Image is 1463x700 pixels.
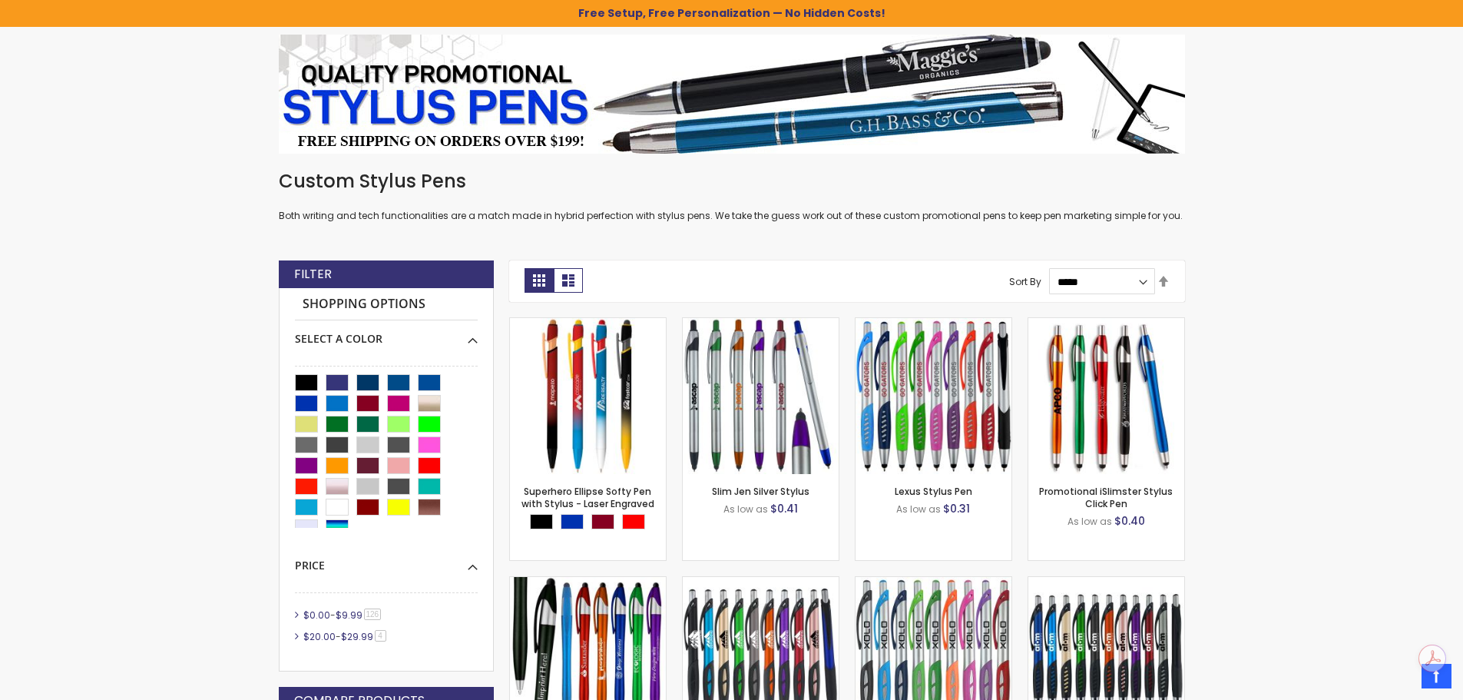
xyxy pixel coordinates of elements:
[683,317,839,330] a: Slim Jen Silver Stylus
[591,514,614,529] div: Burgundy
[294,266,332,283] strong: Filter
[683,576,839,589] a: Boston Stylus Pen
[364,609,382,620] span: 126
[295,547,478,573] div: Price
[525,268,554,293] strong: Grid
[723,503,768,516] span: As low as
[341,630,373,643] span: $29.99
[1039,485,1173,510] a: Promotional iSlimster Stylus Click Pen
[1422,664,1451,688] a: Top
[622,514,645,529] div: Red
[856,318,1011,474] img: Lexus Stylus Pen
[300,630,392,643] a: $20.00-$29.994
[375,630,386,642] span: 4
[279,169,1185,194] h1: Custom Stylus Pens
[521,485,654,510] a: Superhero Ellipse Softy Pen with Stylus - Laser Engraved
[856,317,1011,330] a: Lexus Stylus Pen
[295,288,478,321] strong: Shopping Options
[303,630,336,643] span: $20.00
[510,318,666,474] img: Superhero Ellipse Softy Pen with Stylus - Laser Engraved
[336,609,362,622] span: $9.99
[510,576,666,589] a: TouchWrite Query Stylus Pen
[300,609,387,622] a: $0.00-$9.99126
[1009,275,1041,288] label: Sort By
[1067,515,1112,528] span: As low as
[1028,576,1184,589] a: Lexus Metallic Stylus Pen
[770,501,798,516] span: $0.41
[561,514,584,529] div: Blue
[895,485,972,498] a: Lexus Stylus Pen
[1028,317,1184,330] a: Promotional iSlimster Stylus Click Pen
[1114,513,1145,529] span: $0.40
[530,514,553,529] div: Black
[712,485,809,498] a: Slim Jen Silver Stylus
[279,35,1185,154] img: Stylus Pens
[856,576,1011,589] a: Boston Silver Stylus Pen
[295,320,478,347] div: Select A Color
[279,169,1185,222] div: Both writing and tech functionalities are a match made in hybrid perfection with stylus pens. We ...
[510,317,666,330] a: Superhero Ellipse Softy Pen with Stylus - Laser Engraved
[1028,318,1184,474] img: Promotional iSlimster Stylus Click Pen
[303,609,330,622] span: $0.00
[943,501,970,516] span: $0.31
[896,503,941,516] span: As low as
[683,318,839,474] img: Slim Jen Silver Stylus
